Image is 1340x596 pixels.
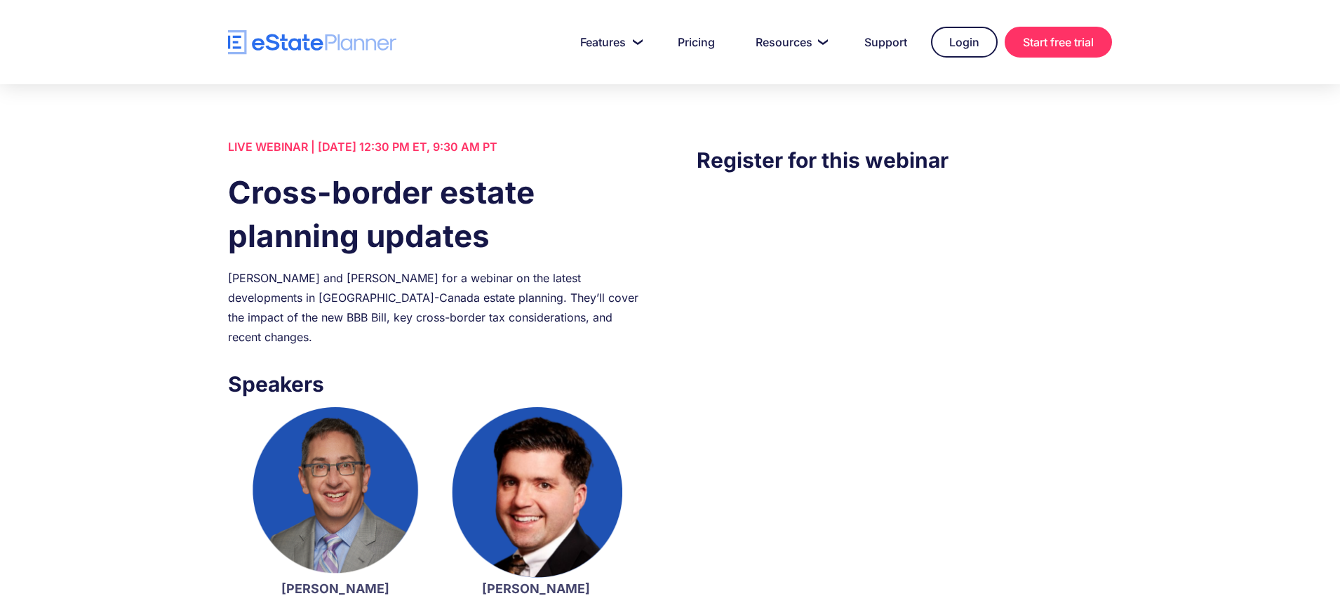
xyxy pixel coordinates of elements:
[228,368,643,400] h3: Speakers
[847,28,924,56] a: Support
[482,581,590,596] strong: [PERSON_NAME]
[739,28,840,56] a: Resources
[281,581,389,596] strong: [PERSON_NAME]
[931,27,998,58] a: Login
[228,30,396,55] a: home
[697,204,1112,443] iframe: Form 0
[228,268,643,347] div: [PERSON_NAME] and [PERSON_NAME] for a webinar on the latest developments in [GEOGRAPHIC_DATA]-Can...
[228,171,643,258] h1: Cross-border estate planning updates
[697,144,1112,176] h3: Register for this webinar
[563,28,654,56] a: Features
[661,28,732,56] a: Pricing
[1005,27,1112,58] a: Start free trial
[228,137,643,157] div: LIVE WEBINAR | [DATE] 12:30 PM ET, 9:30 AM PT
